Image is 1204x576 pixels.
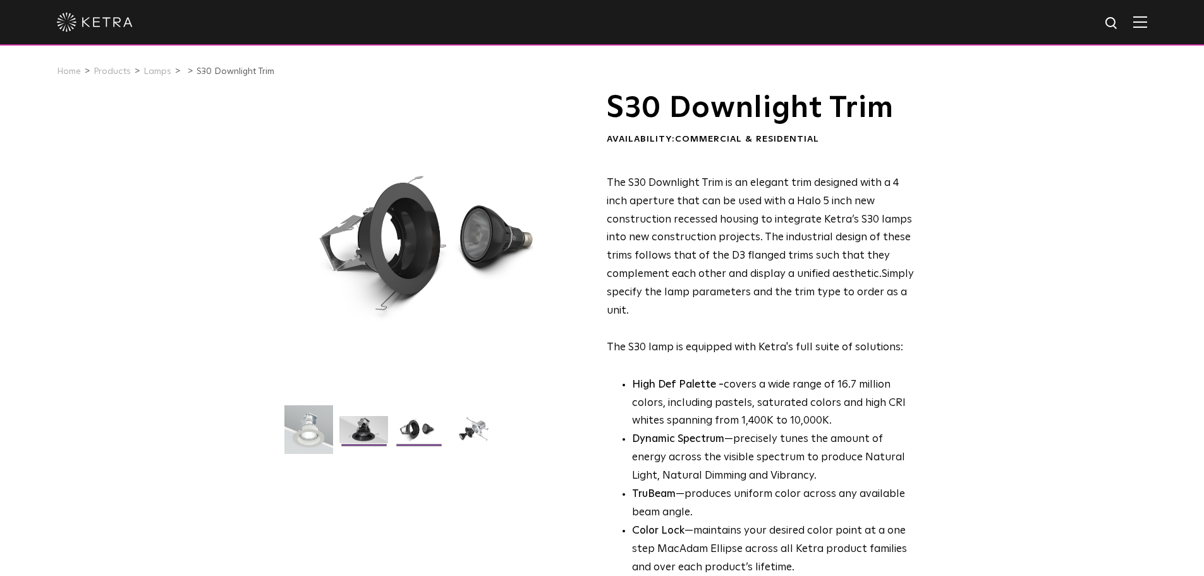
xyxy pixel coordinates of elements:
[607,175,915,357] p: The S30 lamp is equipped with Ketra's full suite of solutions:
[197,67,274,76] a: S30 Downlight Trim
[57,13,133,32] img: ketra-logo-2019-white
[1133,16,1147,28] img: Hamburger%20Nav.svg
[632,376,915,431] p: covers a wide range of 16.7 million colors, including pastels, saturated colors and high CRI whit...
[675,135,819,144] span: Commercial & Residential
[632,525,684,536] strong: Color Lock
[607,133,915,146] div: Availability:
[284,405,333,463] img: S30-DownlightTrim-2021-Web-Square
[632,486,915,522] li: —produces uniform color across any available beam angle.
[1104,16,1120,32] img: search icon
[143,67,171,76] a: Lamps
[607,178,912,279] span: The S30 Downlight Trim is an elegant trim designed with a 4 inch aperture that can be used with a...
[339,416,388,453] img: S30 Halo Downlight_Hero_Black_Gradient
[632,379,724,390] strong: High Def Palette -
[449,416,498,453] img: S30 Halo Downlight_Exploded_Black
[632,434,724,444] strong: Dynamic Spectrum
[607,269,914,316] span: Simply specify the lamp parameters and the trim type to order as a unit.​
[94,67,131,76] a: Products
[57,67,81,76] a: Home
[632,489,676,499] strong: TruBeam
[394,416,443,453] img: S30 Halo Downlight_Table Top_Black
[632,431,915,486] li: —precisely tunes the amount of energy across the visible spectrum to produce Natural Light, Natur...
[607,92,915,124] h1: S30 Downlight Trim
